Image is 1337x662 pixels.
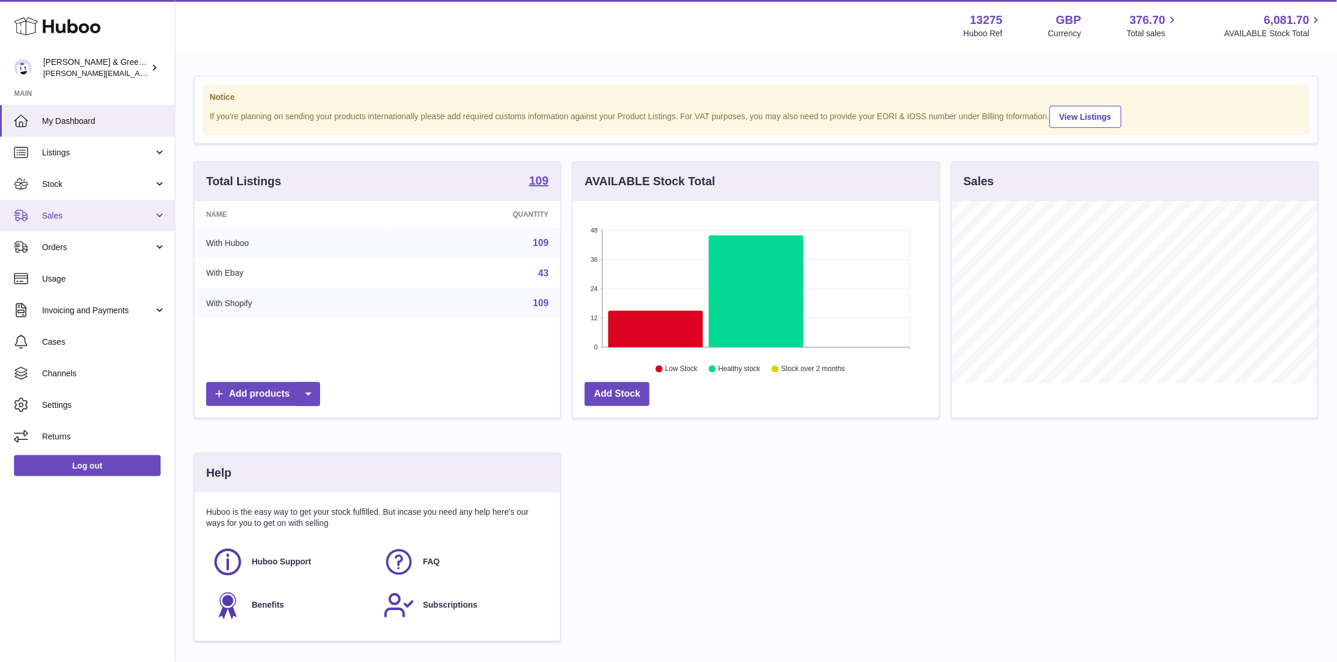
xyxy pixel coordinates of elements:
span: Returns [42,431,166,442]
th: Name [195,201,392,228]
strong: 109 [529,175,548,186]
a: 6,081.70 AVAILABLE Stock Total [1224,12,1323,39]
strong: GBP [1056,12,1081,28]
a: FAQ [383,546,543,578]
text: 0 [595,344,598,351]
span: Usage [42,273,166,285]
th: Quantity [392,201,561,228]
text: Stock over 2 months [782,365,845,373]
span: FAQ [423,556,440,567]
a: Huboo Support [212,546,371,578]
a: 109 [529,175,548,189]
span: 376.70 [1130,12,1165,28]
div: Huboo Ref [964,28,1003,39]
a: View Listings [1050,106,1121,128]
text: 12 [591,314,598,321]
text: 24 [591,285,598,292]
td: With Shopify [195,288,392,318]
span: Subscriptions [423,599,477,611]
strong: Notice [210,92,1303,103]
a: 376.70 Total sales [1127,12,1179,39]
span: Settings [42,400,166,411]
span: 6,081.70 [1264,12,1310,28]
h3: Total Listings [206,174,282,189]
span: Orders [42,242,154,253]
text: 36 [591,256,598,263]
span: AVAILABLE Stock Total [1224,28,1323,39]
text: Low Stock [665,365,698,373]
div: If you're planning on sending your products internationally please add required customs informati... [210,104,1303,128]
span: Sales [42,210,154,221]
span: Benefits [252,599,284,611]
a: Subscriptions [383,590,543,621]
span: [PERSON_NAME][EMAIL_ADDRESS][DOMAIN_NAME] [43,68,234,78]
div: [PERSON_NAME] & Green Ltd [43,57,148,79]
span: Total sales [1127,28,1179,39]
td: With Huboo [195,228,392,258]
a: 109 [533,238,549,248]
strong: 13275 [970,12,1003,28]
span: Stock [42,179,154,190]
a: Add Stock [585,382,650,406]
text: Healthy stock [718,365,761,373]
span: Invoicing and Payments [42,305,154,316]
a: Log out [14,455,161,476]
h3: AVAILABLE Stock Total [585,174,715,189]
span: Huboo Support [252,556,311,567]
h3: Help [206,465,231,481]
span: Channels [42,368,166,379]
h3: Sales [964,174,994,189]
text: 48 [591,227,598,234]
span: Listings [42,147,154,158]
a: 109 [533,298,549,308]
div: Currency [1048,28,1082,39]
a: 43 [539,268,549,278]
a: Benefits [212,590,371,621]
span: Cases [42,337,166,348]
a: Add products [206,382,320,406]
img: ellen@bluebadgecompany.co.uk [14,59,32,77]
p: Huboo is the easy way to get your stock fulfilled. But incase you need any help here's our ways f... [206,507,548,529]
span: My Dashboard [42,116,166,127]
td: With Ebay [195,258,392,289]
